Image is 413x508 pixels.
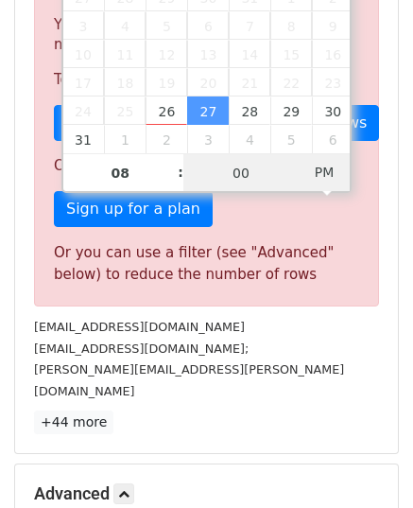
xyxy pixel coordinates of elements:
[54,191,213,227] a: Sign up for a plan
[104,125,146,153] span: September 1, 2025
[178,153,183,191] span: :
[54,15,359,55] p: Your current plan supports a daily maximum of .
[146,68,187,96] span: August 19, 2025
[146,11,187,40] span: August 5, 2025
[270,125,312,153] span: September 5, 2025
[54,156,359,176] p: Or
[104,96,146,125] span: August 25, 2025
[63,125,105,153] span: August 31, 2025
[34,320,245,334] small: [EMAIL_ADDRESS][DOMAIN_NAME]
[34,411,113,434] a: +44 more
[229,40,270,68] span: August 14, 2025
[318,417,413,508] iframe: Chat Widget
[312,125,353,153] span: September 6, 2025
[270,11,312,40] span: August 8, 2025
[270,40,312,68] span: August 15, 2025
[270,68,312,96] span: August 22, 2025
[54,242,359,285] div: Or you can use a filter (see "Advanced" below) to reduce the number of rows
[312,68,353,96] span: August 23, 2025
[299,153,351,191] span: Click to toggle
[146,40,187,68] span: August 12, 2025
[63,40,105,68] span: August 10, 2025
[63,96,105,125] span: August 24, 2025
[183,154,299,192] input: Minute
[104,68,146,96] span: August 18, 2025
[63,68,105,96] span: August 17, 2025
[270,96,312,125] span: August 29, 2025
[312,11,353,40] span: August 9, 2025
[104,11,146,40] span: August 4, 2025
[229,11,270,40] span: August 7, 2025
[54,70,359,90] p: To send these emails, you can either:
[187,11,229,40] span: August 6, 2025
[187,96,229,125] span: August 27, 2025
[187,125,229,153] span: September 3, 2025
[312,96,353,125] span: August 30, 2025
[146,96,187,125] span: August 26, 2025
[54,105,379,141] a: Choose a Google Sheet with fewer rows
[146,125,187,153] span: September 2, 2025
[34,483,379,504] h5: Advanced
[104,40,146,68] span: August 11, 2025
[34,362,344,398] small: [PERSON_NAME][EMAIL_ADDRESS][PERSON_NAME][DOMAIN_NAME]
[63,154,179,192] input: Hour
[187,40,229,68] span: August 13, 2025
[229,96,270,125] span: August 28, 2025
[34,342,249,356] small: [EMAIL_ADDRESS][DOMAIN_NAME];
[63,11,105,40] span: August 3, 2025
[312,40,353,68] span: August 16, 2025
[229,125,270,153] span: September 4, 2025
[187,68,229,96] span: August 20, 2025
[229,68,270,96] span: August 21, 2025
